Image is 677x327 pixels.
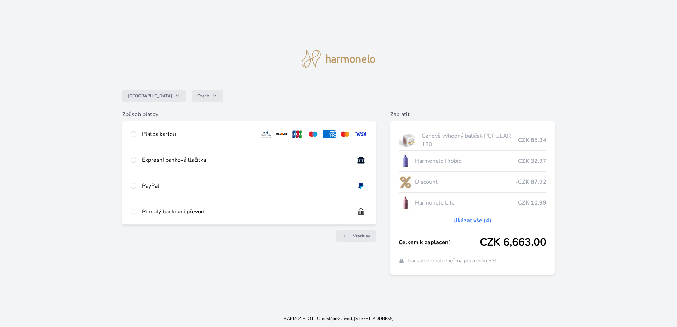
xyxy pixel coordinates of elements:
span: Transakce je zabezpečena připojením SSL [407,257,497,264]
span: CZK 10.99 [518,199,546,207]
span: -CZK 87.92 [516,178,546,186]
span: Cenově výhodný balíček POPULAR 120 [422,132,518,149]
img: amex.svg [323,130,336,138]
div: Pomalý bankovní převod [142,207,349,216]
h6: Způsob platby [122,110,376,119]
span: Harmonelo Probio [415,157,518,165]
button: Czech [192,90,223,102]
span: Celkem k zaplacení [399,238,480,247]
button: [GEOGRAPHIC_DATA] [122,90,186,102]
img: CLEAN_LIFE_se_stinem_x-lo.jpg [399,194,412,212]
span: [GEOGRAPHIC_DATA] [128,93,172,99]
span: CZK 32.97 [518,157,546,165]
img: discount-lo.png [399,173,412,191]
span: Discount [415,178,516,186]
img: CLEAN_PROBIO_se_stinem_x-lo.jpg [399,152,412,170]
span: Czech [197,93,209,99]
div: Expresní banková tlačítka [142,156,349,164]
img: onlineBanking_CZ.svg [354,156,368,164]
img: jcb.svg [291,130,304,138]
span: Harmonelo Life [415,199,518,207]
span: CZK 65.94 [518,136,546,144]
a: Ukázat vše (4) [453,216,491,225]
div: PayPal [142,182,349,190]
h6: Zaplatit [390,110,555,119]
img: maestro.svg [307,130,320,138]
img: discover.svg [275,130,288,138]
span: CZK 6,663.00 [480,236,546,249]
img: diners.svg [259,130,272,138]
img: bankTransfer_IBAN.svg [354,207,368,216]
a: Vrátit se [336,230,376,242]
img: logo.svg [302,50,375,68]
img: mc.svg [338,130,352,138]
span: Vrátit se [353,233,370,239]
img: visa.svg [354,130,368,138]
img: popular.jpg [399,131,419,149]
img: paypal.svg [354,182,368,190]
div: Platba kartou [142,130,253,138]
